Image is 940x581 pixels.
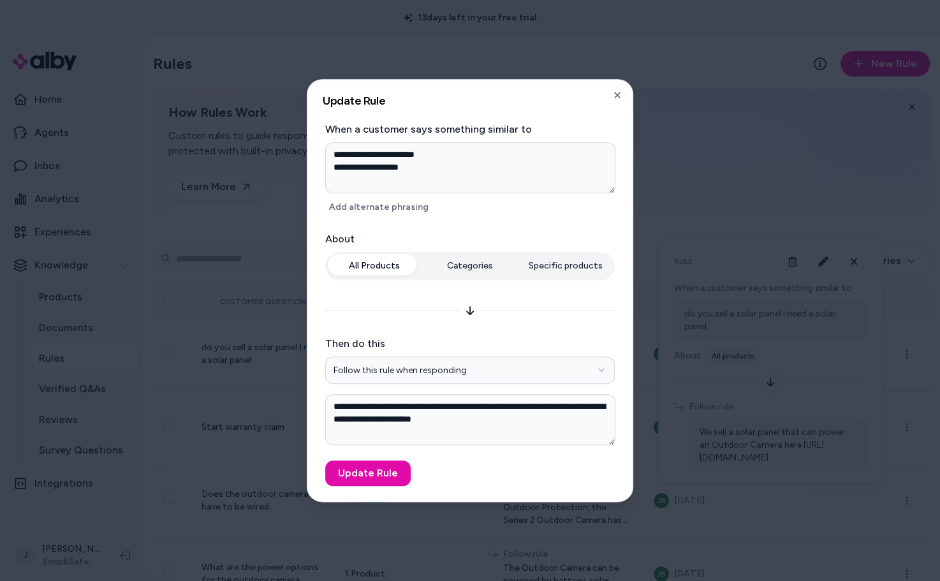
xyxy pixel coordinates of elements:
label: Then do this [325,336,615,351]
button: Add alternate phrasing [325,198,432,216]
label: When a customer says something similar to [325,122,615,137]
button: All Products [328,254,421,277]
h2: Update Rule [323,95,617,107]
button: Specific products [519,254,612,277]
button: Categories [423,254,517,277]
label: About [325,232,615,247]
button: Update Rule [325,460,411,486]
